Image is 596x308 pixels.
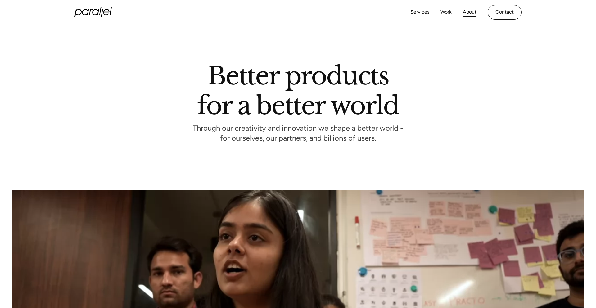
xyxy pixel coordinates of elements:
p: Through our creativity and innovation we shape a better world - for ourselves, our partners, and ... [193,125,403,143]
a: Services [410,8,429,17]
h1: Better products for a better world [197,67,399,115]
a: Work [440,8,452,17]
a: About [463,8,476,17]
a: home [74,7,112,17]
a: Contact [488,5,521,20]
